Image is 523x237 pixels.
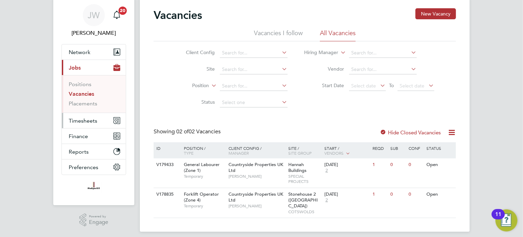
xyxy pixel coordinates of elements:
span: Vendors [324,150,344,156]
span: To [387,81,396,90]
div: Jobs [62,75,126,113]
button: Jobs [62,60,126,75]
label: Start Date [305,82,344,89]
label: Hiring Manager [299,49,338,56]
a: Vacancies [69,91,94,97]
div: V178835 [155,188,179,201]
span: Timesheets [69,117,97,124]
button: Network [62,44,126,60]
div: [DATE] [324,162,369,168]
label: Site [176,66,215,72]
label: Position [170,82,209,89]
button: Timesheets [62,113,126,128]
span: Temporary [184,174,225,179]
span: Manager [229,150,249,156]
div: V179433 [155,158,179,171]
img: madigangill-logo-retina.png [86,182,101,193]
div: Conf [407,142,425,154]
input: Search for... [220,65,288,74]
span: Site Group [289,150,312,156]
div: 1 [371,188,389,201]
span: Preferences [69,164,98,171]
span: Select date [352,83,376,89]
label: Vendor [305,66,344,72]
div: Start / [323,142,371,159]
span: Forklift Operator (Zone 4) [184,191,219,203]
label: Status [176,99,215,105]
span: Finance [69,133,88,140]
div: Sub [389,142,407,154]
li: All Vacancies [320,29,356,41]
input: Search for... [349,65,417,74]
span: Countryside Properties UK Ltd [229,191,283,203]
span: Engage [89,219,108,225]
div: Open [425,188,455,201]
li: Vacancies I follow [254,29,303,41]
span: [PERSON_NAME] [229,174,285,179]
div: Position / [179,142,227,159]
span: [PERSON_NAME] [229,203,285,209]
span: General Labourer (Zone 1) [184,162,220,173]
div: 0 [407,158,425,171]
div: Open [425,158,455,171]
span: SPECIAL PROJECTS [289,174,321,184]
div: 0 [407,188,425,201]
span: Jobs [69,64,81,71]
a: JW[PERSON_NAME] [62,4,126,37]
span: Temporary [184,203,225,209]
div: ID [155,142,179,154]
span: 2 [324,168,329,174]
span: Powered by [89,214,108,219]
span: Network [69,49,90,55]
div: Site / [287,142,323,159]
div: [DATE] [324,192,369,197]
a: Go to home page [62,182,126,193]
span: 02 of [176,128,189,135]
div: Client Config / [227,142,287,159]
span: 02 Vacancies [176,128,221,135]
input: Search for... [349,48,417,58]
button: Finance [62,128,126,144]
button: Preferences [62,159,126,175]
span: Select date [400,83,425,89]
span: JW [88,11,100,20]
div: 0 [389,158,407,171]
span: Reports [69,148,89,155]
input: Select one [220,98,288,107]
label: Client Config [176,49,215,55]
div: 0 [389,188,407,201]
button: Reports [62,144,126,159]
span: Jack Williams [62,29,126,37]
a: Placements [69,100,97,107]
input: Search for... [220,48,288,58]
span: Countryside Properties UK Ltd [229,162,283,173]
span: Stonehouse 2 ([GEOGRAPHIC_DATA]) [289,191,318,209]
h2: Vacancies [154,8,202,22]
label: Hide Closed Vacancies [380,129,441,136]
span: COTSWOLDS [289,209,321,215]
a: Powered byEngage [79,214,109,227]
a: Positions [69,81,91,87]
div: 1 [371,158,389,171]
div: 11 [495,214,501,223]
button: New Vacancy [415,8,456,19]
input: Search for... [220,81,288,91]
span: Type [184,150,193,156]
span: Hannah Buildings [289,162,307,173]
span: 2 [324,197,329,203]
div: Status [425,142,455,154]
div: Showing [154,128,222,135]
a: 20 [110,4,124,26]
button: Open Resource Center, 11 new notifications [496,209,518,231]
span: 20 [119,7,127,15]
div: Reqd [371,142,389,154]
